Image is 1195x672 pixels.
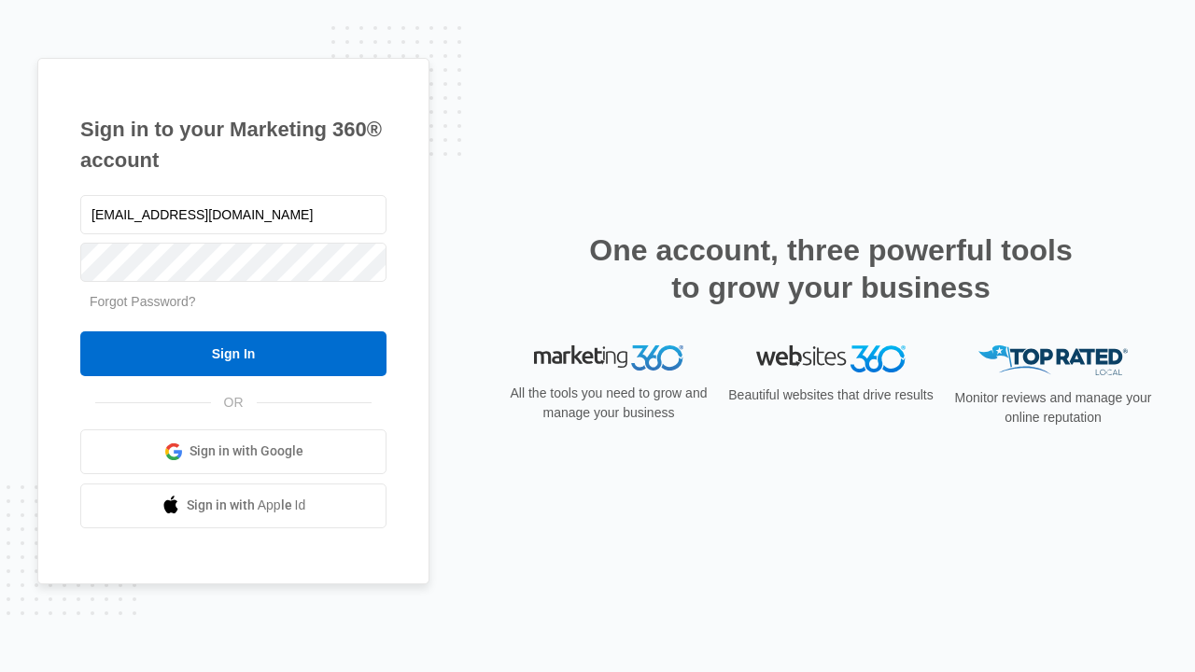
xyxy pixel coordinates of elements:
[583,231,1078,306] h2: One account, three powerful tools to grow your business
[80,429,387,474] a: Sign in with Google
[504,384,713,423] p: All the tools you need to grow and manage your business
[756,345,906,372] img: Websites 360
[534,345,683,371] img: Marketing 360
[949,388,1158,427] p: Monitor reviews and manage your online reputation
[726,385,935,405] p: Beautiful websites that drive results
[80,331,387,376] input: Sign In
[211,393,257,413] span: OR
[90,294,196,309] a: Forgot Password?
[80,195,387,234] input: Email
[80,483,387,528] a: Sign in with Apple Id
[187,496,306,515] span: Sign in with Apple Id
[80,114,387,175] h1: Sign in to your Marketing 360® account
[978,345,1128,376] img: Top Rated Local
[190,441,303,461] span: Sign in with Google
